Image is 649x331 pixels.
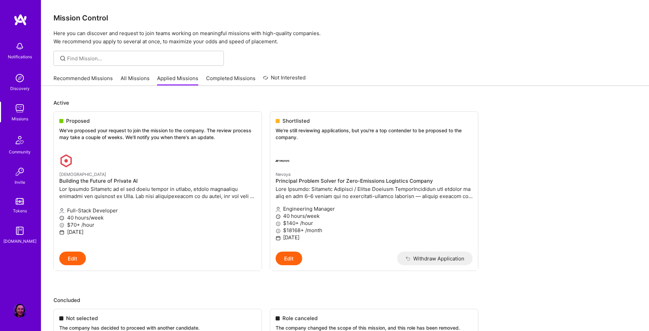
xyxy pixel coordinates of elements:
p: Lore Ipsumdo: Sitametc Adipisci / Elitse Doeiusm TemporIncididun utl etdolor ma aliq en adm 6–6 v... [276,185,473,200]
p: Full-Stack Developer [59,207,256,214]
a: All Missions [121,75,150,86]
p: $140+ /hour [276,220,473,227]
i: icon MoneyGray [276,221,281,226]
a: User Avatar [11,304,28,317]
a: Not Interested [263,74,306,86]
a: Nevoya company logoNevoyaPrincipal Problem Solver for Zero-Emissions Logistics CompanyLore Ipsumd... [270,149,478,252]
p: Active [53,99,637,106]
img: Nevoya company logo [276,154,289,168]
i: icon MoneyGray [59,223,64,228]
img: Kynismos company logo [59,154,73,168]
a: Kynismos company logo[DEMOGRAPHIC_DATA]Building the Future of Private AILor Ipsumdo Sitametc ad e... [54,149,262,252]
button: Edit [59,252,86,265]
div: Discovery [10,85,30,92]
p: Engineering Manager [276,205,473,212]
img: teamwork [13,102,27,115]
p: We've proposed your request to join the mission to the company. The review process may take a cou... [59,127,256,140]
i: icon SearchGrey [59,55,67,62]
input: Find Mission... [67,55,219,62]
i: icon Applicant [276,207,281,212]
h4: Building the Future of Private AI [59,178,256,184]
small: Nevoya [276,172,291,177]
button: Withdraw Application [397,252,473,265]
a: Completed Missions [206,75,256,86]
p: Concluded [53,297,637,304]
img: Invite [13,165,27,179]
img: User Avatar [13,304,27,317]
p: Here you can discover and request to join teams working on meaningful missions with high-quality ... [53,29,637,46]
div: Notifications [8,53,32,60]
div: Community [9,148,31,155]
span: Proposed [66,117,90,124]
p: [DATE] [59,228,256,236]
a: Applied Missions [157,75,198,86]
div: Missions [12,115,28,122]
i: icon Applicant [59,208,64,213]
img: bell [13,40,27,53]
h4: Principal Problem Solver for Zero-Emissions Logistics Company [276,178,473,184]
img: tokens [16,198,24,205]
img: guide book [13,224,27,238]
p: $18168+ /month [276,227,473,234]
button: Edit [276,252,302,265]
p: Lor Ipsumdo Sitametc ad el sed doeiu tempor in utlabo, etdolo magnaaliqu enimadmi ven quisnost ex... [59,185,256,200]
i: icon Calendar [276,236,281,241]
p: We’re still reviewing applications, but you're a top contender to be proposed to the company. [276,127,473,140]
p: 40 hours/week [59,214,256,221]
img: Community [12,132,28,148]
div: Invite [15,179,25,186]
i: icon Clock [59,215,64,221]
p: $70+ /hour [59,221,256,228]
a: Recommended Missions [53,75,113,86]
h3: Mission Control [53,14,637,22]
div: [DOMAIN_NAME] [3,238,36,245]
i: icon MoneyGray [276,228,281,234]
small: [DEMOGRAPHIC_DATA] [59,172,106,177]
img: logo [14,14,27,26]
i: icon Clock [276,214,281,219]
span: Shortlisted [282,117,310,124]
img: discovery [13,71,27,85]
p: [DATE] [276,234,473,241]
i: icon Calendar [59,230,64,235]
p: 40 hours/week [276,212,473,220]
div: Tokens [13,207,27,214]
